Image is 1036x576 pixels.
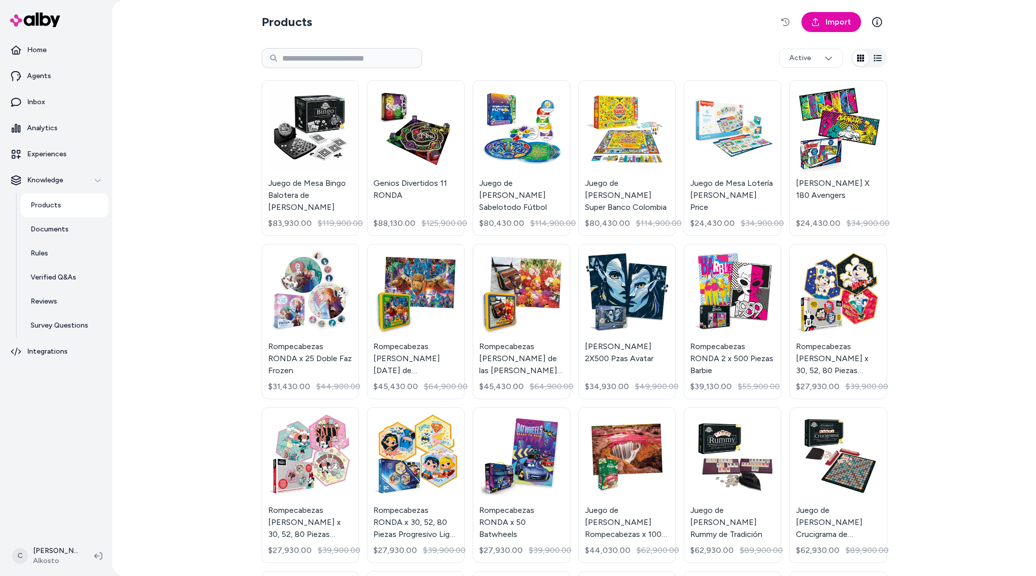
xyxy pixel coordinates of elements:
a: Verified Q&As [21,265,108,290]
p: Reviews [31,297,57,307]
a: Juego de Mesa Bingo Balotera de Lujo RONDAJuego de Mesa Bingo Balotera de [PERSON_NAME]$83,930.00... [262,80,359,236]
p: Rules [31,248,48,258]
a: Genios Divertidos 11 RONDAGenios Divertidos 11 RONDA$88,130.00$125,900.00 [367,80,465,236]
p: Experiences [27,149,67,159]
p: Agents [27,71,51,81]
a: Juego de Mesa Lotería RONDA Fisher PriceJuego de Mesa Lotería [PERSON_NAME] Price$24,430.00$34,90... [684,80,781,236]
a: Juego de Mesa RONDA Rummy de TradiciónJuego de [PERSON_NAME] Rummy de Tradición$62,930.00$89,900.00 [684,407,781,563]
button: Active [779,49,843,68]
a: Ronda Rompe X 180 Avengers[PERSON_NAME] X 180 Avengers$24,430.00$34,900.00 [789,80,887,236]
a: Survey Questions [21,314,108,338]
a: Rompecabezas RONDA 2 x 500 Piezas BarbieRompecabezas RONDA 2 x 500 Piezas Barbie$39,130.00$55,900.00 [684,244,781,400]
a: Rompecabezas RONDA x 30, 52, 80 Piezas Progresivo MickeyRompecabezas [PERSON_NAME] x 30, 52, 80 P... [789,244,887,400]
p: Home [27,45,47,55]
a: Rompecabezas RONDA x 25 Doble Faz FrozenRompecabezas RONDA x 25 Doble Faz Frozen$31,430.00$44,900.00 [262,244,359,400]
h2: Products [262,14,312,30]
span: Import [825,16,851,28]
a: Rompecabezas RONDA x 30, 52, 80 Piezas Progresivo MinnieRompecabezas [PERSON_NAME] x 30, 52, 80 P... [262,407,359,563]
span: Alkosto [33,556,78,566]
a: Experiences [4,142,108,166]
p: [PERSON_NAME] [33,546,78,556]
a: Integrations [4,340,108,364]
p: Analytics [27,123,58,133]
p: Knowledge [27,175,63,185]
button: C[PERSON_NAME]Alkosto [6,540,86,572]
a: Juego de Mesa RONDA Crucigrama de TradiciónJuego de [PERSON_NAME] Crucigrama de Tradición$62,930.... [789,407,887,563]
a: Analytics [4,116,108,140]
a: Inbox [4,90,108,114]
a: Home [4,38,108,62]
button: Knowledge [4,168,108,192]
a: Agents [4,64,108,88]
p: Documents [31,224,69,234]
span: C [12,548,28,564]
a: Reviews [21,290,108,314]
a: Rules [21,241,108,265]
a: Import [801,12,861,32]
p: Integrations [27,347,68,357]
a: Juego de Mesa RONDA Rompecabezas x 1000 Piezas Caño CristalesJuego de [PERSON_NAME] Rompecabezas ... [578,407,676,563]
p: Verified Q&As [31,272,76,282]
a: Ronda Rompe 2X500 Pzas Avatar[PERSON_NAME] 2X500 Pzas Avatar$34,930.00$49,900.00 [578,244,676,400]
p: Inbox [27,97,45,107]
a: Rompecabezas RONDA Feria de las Flores Colombia x 1000 PiezasRompecabezas [PERSON_NAME] de las [P... [473,244,570,400]
a: Juego de Mesa RONDA Sabelotodo FútbolJuego de [PERSON_NAME] Sabelotodo Fútbol$80,430.00$114,900.00 [473,80,570,236]
a: Rompecabezas RONDA x 30, 52, 80 Piezas Progresivo Liga de la JusticiaRompecabezas RONDA x 30, 52,... [367,407,465,563]
a: Documents [21,217,108,241]
a: Products [21,193,108,217]
p: Products [31,200,61,210]
a: Juego de Mesa RONDA Super Banco ColombiaJuego de [PERSON_NAME] Super Banco Colombia$80,430.00$114... [578,80,676,236]
p: Survey Questions [31,321,88,331]
a: Rompecabezas RONDA Carnaval de Río de Janeiro Brasil x 1000 PiezasRompecabezas [PERSON_NAME] [DAT... [367,244,465,400]
a: Rompecabezas RONDA x 50 BatwheelsRompecabezas RONDA x 50 Batwheels$27,930.00$39,900.00 [473,407,570,563]
img: alby Logo [10,13,60,27]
